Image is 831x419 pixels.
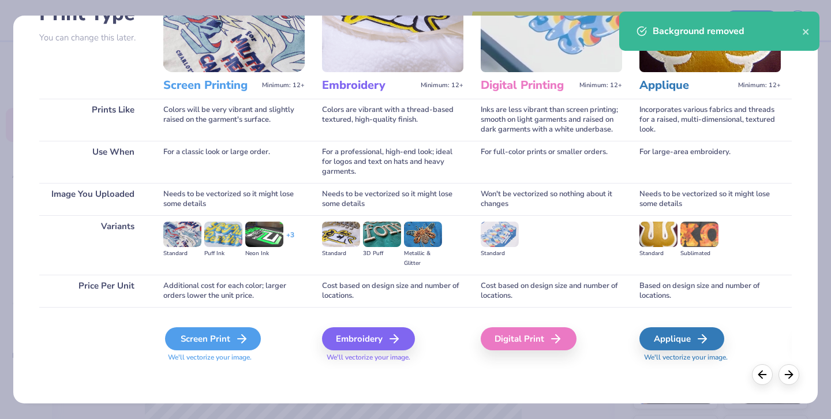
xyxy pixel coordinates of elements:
div: Variants [39,215,146,275]
div: Use When [39,141,146,183]
div: Needs to be vectorized so it might lose some details [322,183,463,215]
div: Neon Ink [245,249,283,259]
div: Won't be vectorized so nothing about it changes [481,183,622,215]
div: Puff Ink [204,249,242,259]
div: Incorporates various fabrics and threads for a raised, multi-dimensional, textured look. [639,99,781,141]
img: Metallic & Glitter [404,222,442,247]
span: We'll vectorize your image. [163,353,305,362]
div: Cost based on design size and number of locations. [481,275,622,307]
div: For a classic look or large order. [163,141,305,183]
div: For a professional, high-end look; ideal for logos and text on hats and heavy garments. [322,141,463,183]
p: You can change this later. [39,33,146,43]
div: Digital Print [481,327,577,350]
div: Background removed [653,24,802,38]
button: close [802,24,810,38]
div: 3D Puff [363,249,401,259]
div: Inks are less vibrant than screen printing; smooth on light garments and raised on dark garments ... [481,99,622,141]
img: Puff Ink [204,222,242,247]
span: Minimum: 12+ [579,81,622,89]
div: For large-area embroidery. [639,141,781,183]
img: Standard [639,222,677,247]
div: Colors will be very vibrant and slightly raised on the garment's surface. [163,99,305,141]
span: Minimum: 12+ [262,81,305,89]
span: Minimum: 12+ [738,81,781,89]
img: Sublimated [680,222,718,247]
img: Standard [481,222,519,247]
span: We'll vectorize your image. [639,353,781,362]
div: Prints Like [39,99,146,141]
div: Metallic & Glitter [404,249,442,268]
img: Standard [322,222,360,247]
div: Needs to be vectorized so it might lose some details [639,183,781,215]
div: Image You Uploaded [39,183,146,215]
h3: Embroidery [322,78,416,93]
div: Embroidery [322,327,415,350]
div: Standard [639,249,677,259]
div: Screen Print [165,327,261,350]
div: + 3 [286,230,294,250]
div: Price Per Unit [39,275,146,307]
div: For full-color prints or smaller orders. [481,141,622,183]
h3: Applique [639,78,733,93]
div: Based on design size and number of locations. [639,275,781,307]
span: We'll vectorize your image. [322,353,463,362]
div: Applique [639,327,724,350]
div: Colors are vibrant with a thread-based textured, high-quality finish. [322,99,463,141]
h3: Digital Printing [481,78,575,93]
div: Standard [163,249,201,259]
img: Standard [163,222,201,247]
div: Standard [481,249,519,259]
div: Standard [322,249,360,259]
img: Neon Ink [245,222,283,247]
h3: Screen Printing [163,78,257,93]
span: Minimum: 12+ [421,81,463,89]
div: Cost based on design size and number of locations. [322,275,463,307]
div: Additional cost for each color; larger orders lower the unit price. [163,275,305,307]
div: Needs to be vectorized so it might lose some details [163,183,305,215]
div: Sublimated [680,249,718,259]
img: 3D Puff [363,222,401,247]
